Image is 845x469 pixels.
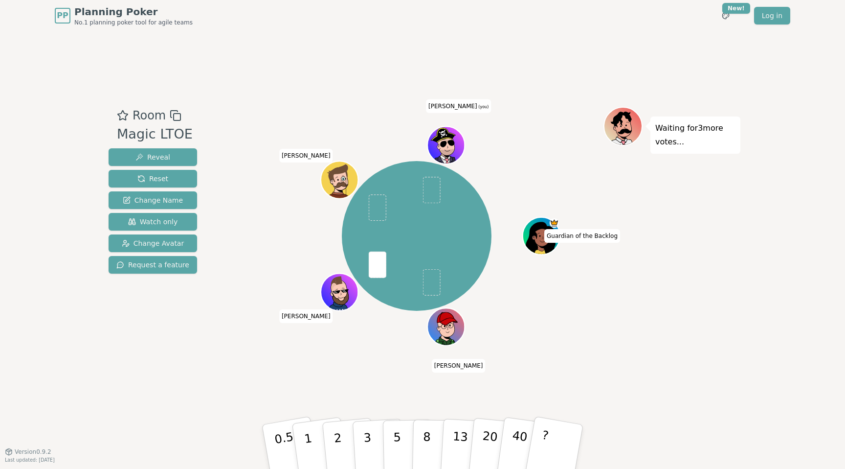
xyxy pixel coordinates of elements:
[477,105,489,109] span: (you)
[279,149,333,163] span: Click to change your name
[117,124,193,144] div: Magic LTOE
[722,3,750,14] div: New!
[137,174,168,184] span: Reset
[717,7,734,24] button: New!
[549,218,558,228] span: Guardian of the Backlog is the host
[109,191,197,209] button: Change Name
[122,238,184,248] span: Change Avatar
[109,170,197,188] button: Reset
[74,5,193,19] span: Planning Poker
[109,234,197,252] button: Change Avatar
[109,213,197,231] button: Watch only
[5,448,51,456] button: Version0.9.2
[57,10,68,22] span: PP
[279,309,333,323] span: Click to change your name
[754,7,790,24] a: Log in
[123,195,183,205] span: Change Name
[128,217,178,227] span: Watch only
[655,121,735,149] p: Waiting for 3 more votes...
[117,107,129,124] button: Add as favourite
[109,148,197,166] button: Reveal
[544,229,620,243] span: Click to change your name
[5,457,55,463] span: Last updated: [DATE]
[135,152,170,162] span: Reveal
[15,448,51,456] span: Version 0.9.2
[428,128,464,163] button: Click to change your avatar
[55,5,193,26] a: PPPlanning PokerNo.1 planning poker tool for agile teams
[74,19,193,26] span: No.1 planning poker tool for agile teams
[133,107,166,124] span: Room
[426,99,491,113] span: Click to change your name
[109,256,197,274] button: Request a feature
[432,359,486,373] span: Click to change your name
[116,260,189,270] span: Request a feature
